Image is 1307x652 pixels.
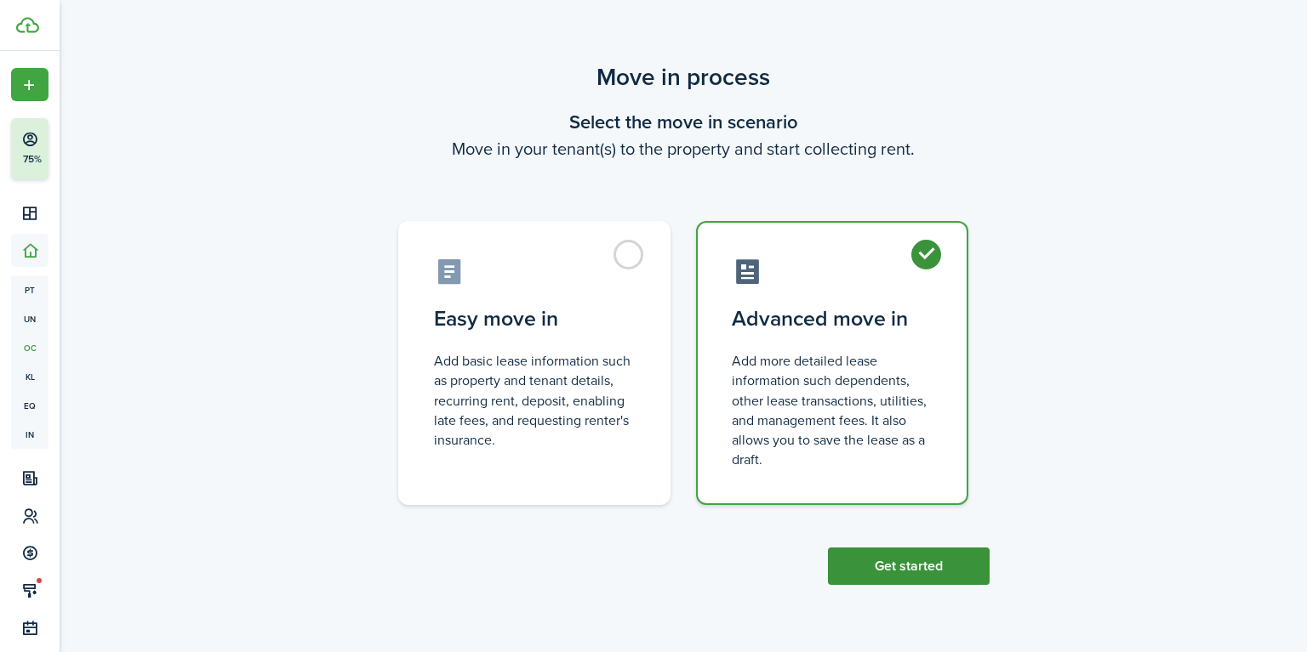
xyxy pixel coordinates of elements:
[11,275,49,304] a: pt
[732,303,933,334] control-radio-card-title: Advanced move in
[828,547,990,585] button: Get started
[16,17,39,33] img: TenantCloud
[11,304,49,333] a: un
[732,351,933,469] control-radio-card-description: Add more detailed lease information such dependents, other lease transactions, utilities, and man...
[377,60,990,95] scenario-title: Move in process
[377,108,990,136] wizard-step-header-title: Select the move in scenario
[434,303,635,334] control-radio-card-title: Easy move in
[11,68,49,101] button: Open menu
[11,362,49,391] a: kl
[377,136,990,162] wizard-step-header-description: Move in your tenant(s) to the property and start collecting rent.
[434,351,635,450] control-radio-card-description: Add basic lease information such as property and tenant details, recurring rent, deposit, enablin...
[11,420,49,449] a: in
[21,152,43,167] p: 75%
[11,333,49,362] a: oc
[11,391,49,420] a: eq
[11,118,152,179] button: 75%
